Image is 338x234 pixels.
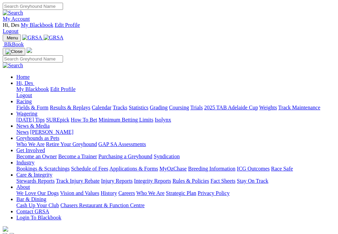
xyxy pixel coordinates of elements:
[134,178,171,184] a: Integrity Reports
[3,22,335,34] div: My Account
[22,35,42,41] img: GRSA
[16,86,49,92] a: My Blackbook
[71,166,108,172] a: Schedule of Fees
[55,22,80,28] a: Edit Profile
[16,166,70,172] a: Bookings & Scratchings
[150,105,168,110] a: Grading
[16,172,52,178] a: Care & Integrity
[16,190,59,196] a: We Love Our Dogs
[16,160,34,165] a: Industry
[166,190,196,196] a: Strategic Plan
[30,129,73,135] a: [PERSON_NAME]
[16,147,45,153] a: Get Involved
[16,202,335,209] div: Bar & Dining
[92,105,111,110] a: Calendar
[5,49,22,54] img: Close
[16,166,335,172] div: Industry
[16,178,335,184] div: Care & Integrity
[50,105,90,110] a: Results & Replays
[198,190,230,196] a: Privacy Policy
[16,141,335,147] div: Greyhounds as Pets
[129,105,149,110] a: Statistics
[21,22,53,28] a: My Blackbook
[188,166,235,172] a: Breeding Information
[7,35,18,40] span: Menu
[16,178,55,184] a: Stewards Reports
[16,80,33,86] span: Hi, Des
[16,190,335,196] div: About
[113,105,127,110] a: Tracks
[16,135,59,141] a: Greyhounds as Pets
[16,209,49,214] a: Contact GRSA
[16,141,45,147] a: Who We Are
[16,154,335,160] div: Get Involved
[3,22,19,28] span: Hi, Des
[109,166,158,172] a: Applications & Forms
[237,178,268,184] a: Stay On Track
[60,202,144,208] a: Chasers Restaurant & Function Centre
[16,184,30,190] a: About
[271,166,293,172] a: Race Safe
[16,215,61,220] a: Login To Blackbook
[169,105,189,110] a: Coursing
[50,86,76,92] a: Edit Profile
[101,178,133,184] a: Injury Reports
[3,34,21,41] button: Toggle navigation
[16,154,57,159] a: Become an Owner
[211,178,235,184] a: Fact Sheets
[155,117,171,123] a: Isolynx
[16,129,29,135] a: News
[58,154,97,159] a: Become a Trainer
[3,62,23,69] img: Search
[44,35,64,41] img: GRSA
[154,154,180,159] a: Syndication
[3,226,8,232] img: logo-grsa-white.png
[3,55,63,62] input: Search
[56,178,99,184] a: Track Injury Rebate
[16,117,335,123] div: Wagering
[16,105,48,110] a: Fields & Form
[46,117,69,123] a: SUREpick
[16,129,335,135] div: News & Media
[118,190,135,196] a: Careers
[98,141,146,147] a: GAP SA Assessments
[3,16,30,22] a: My Account
[101,190,117,196] a: History
[16,92,32,98] a: Logout
[3,28,18,34] a: Logout
[98,154,152,159] a: Purchasing a Greyhound
[16,74,30,80] a: Home
[3,48,25,55] button: Toggle navigation
[16,111,37,116] a: Wagering
[16,117,45,123] a: [DATE] Tips
[3,41,24,47] a: BlkBook
[190,105,203,110] a: Trials
[159,166,187,172] a: MyOzChase
[16,98,32,104] a: Racing
[71,117,97,123] a: How To Bet
[278,105,320,110] a: Track Maintenance
[136,190,165,196] a: Who We Are
[60,190,99,196] a: Vision and Values
[3,3,63,10] input: Search
[16,105,335,111] div: Racing
[46,141,97,147] a: Retire Your Greyhound
[16,80,34,86] a: Hi, Des
[204,105,258,110] a: 2025 TAB Adelaide Cup
[16,202,59,208] a: Cash Up Your Club
[98,117,153,123] a: Minimum Betting Limits
[237,166,270,172] a: ICG Outcomes
[16,123,50,129] a: News & Media
[16,86,335,98] div: Hi, Des
[259,105,277,110] a: Weights
[3,10,23,16] img: Search
[4,41,24,47] span: BlkBook
[27,48,32,53] img: logo-grsa-white.png
[172,178,209,184] a: Rules & Policies
[16,196,46,202] a: Bar & Dining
